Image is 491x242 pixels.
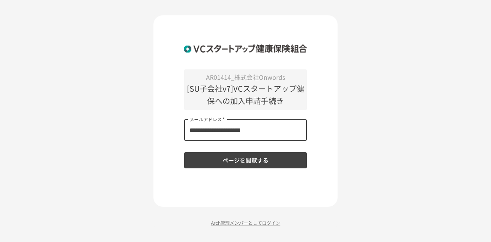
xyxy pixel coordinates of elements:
button: ページを閲覧する [184,152,307,168]
label: メールアドレス [189,116,225,122]
img: ZDfHsVrhrXUoWEWGWYf8C4Fv4dEjYTEDCNvmL73B7ox [184,38,307,58]
p: Arch管理メンバーとしてログイン [153,219,338,226]
p: AR01414_株式会社Onwords [184,72,307,82]
p: [SU子会社v7]VCスタートアップ健保への加入申請手続き [184,82,307,107]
